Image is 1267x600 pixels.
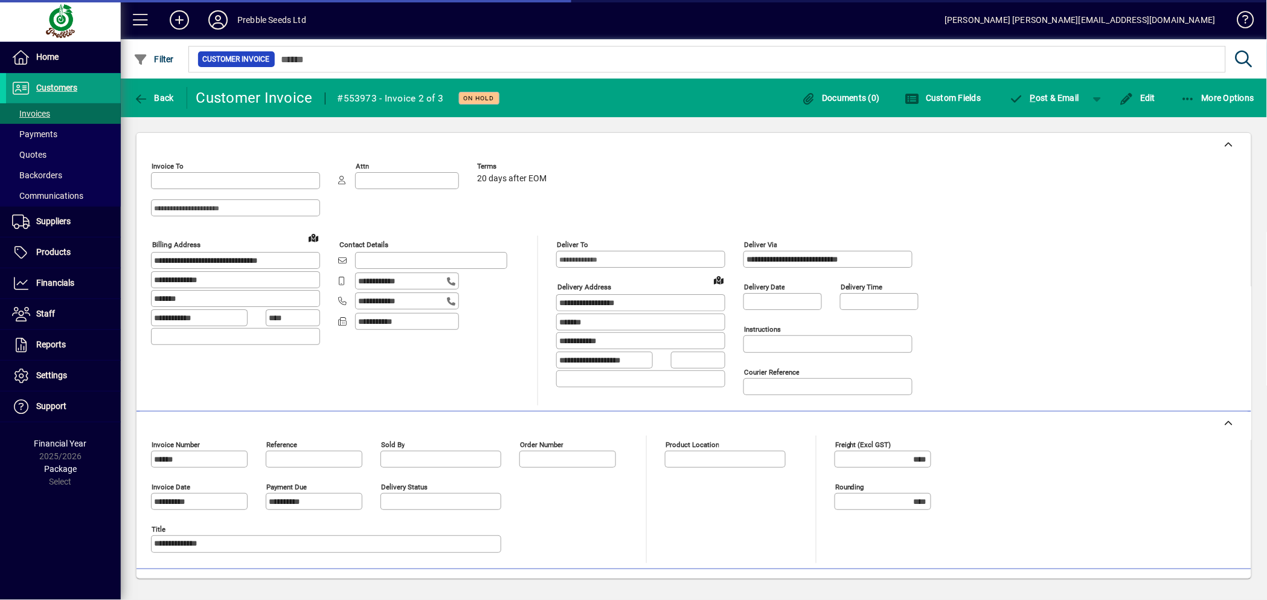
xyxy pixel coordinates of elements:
[557,240,588,249] mat-label: Deliver To
[6,299,121,329] a: Staff
[381,483,428,491] mat-label: Delivery status
[36,340,66,349] span: Reports
[338,89,444,108] div: #553973 - Invoice 2 of 3
[381,440,405,449] mat-label: Sold by
[477,163,550,170] span: Terms
[36,247,71,257] span: Products
[12,191,83,201] span: Communications
[152,525,165,534] mat-label: Title
[36,370,67,380] span: Settings
[477,174,547,184] span: 20 days after EOM
[1010,93,1080,103] span: ost & Email
[12,170,62,180] span: Backorders
[36,309,55,318] span: Staff
[464,94,495,102] span: On hold
[133,54,174,64] span: Filter
[121,87,187,109] app-page-header-button: Back
[744,240,777,249] mat-label: Deliver via
[902,87,984,109] button: Custom Fields
[6,237,121,268] a: Products
[6,165,121,185] a: Backorders
[133,93,174,103] span: Back
[835,483,864,491] mat-label: Rounding
[152,440,200,449] mat-label: Invoice number
[36,401,66,411] span: Support
[1181,93,1255,103] span: More Options
[34,439,87,448] span: Financial Year
[666,440,719,449] mat-label: Product location
[36,83,77,92] span: Customers
[798,87,883,109] button: Documents (0)
[6,268,121,298] a: Financials
[1228,2,1252,42] a: Knowledge Base
[6,330,121,360] a: Reports
[36,52,59,62] span: Home
[199,9,237,31] button: Profile
[6,42,121,73] a: Home
[36,216,71,226] span: Suppliers
[130,48,177,70] button: Filter
[841,283,883,291] mat-label: Delivery time
[44,464,77,474] span: Package
[6,103,121,124] a: Invoices
[1004,87,1086,109] button: Post & Email
[1117,87,1159,109] button: Edit
[266,440,297,449] mat-label: Reference
[744,283,785,291] mat-label: Delivery date
[304,228,323,247] a: View on map
[12,109,50,118] span: Invoices
[356,162,369,170] mat-label: Attn
[130,87,177,109] button: Back
[266,483,307,491] mat-label: Payment due
[835,440,891,449] mat-label: Freight (excl GST)
[196,88,313,108] div: Customer Invoice
[6,185,121,206] a: Communications
[6,361,121,391] a: Settings
[744,368,800,376] mat-label: Courier Reference
[709,270,728,289] a: View on map
[801,93,880,103] span: Documents (0)
[945,10,1216,30] div: [PERSON_NAME] [PERSON_NAME][EMAIL_ADDRESS][DOMAIN_NAME]
[520,440,563,449] mat-label: Order number
[6,392,121,422] a: Support
[1030,93,1036,103] span: P
[160,9,199,31] button: Add
[1120,93,1156,103] span: Edit
[152,162,184,170] mat-label: Invoice To
[1178,87,1258,109] button: More Options
[6,207,121,237] a: Suppliers
[905,93,981,103] span: Custom Fields
[237,10,306,30] div: Prebble Seeds Ltd
[12,129,57,139] span: Payments
[744,325,781,334] mat-label: Instructions
[203,53,270,65] span: Customer Invoice
[6,124,121,144] a: Payments
[6,144,121,165] a: Quotes
[12,150,47,160] span: Quotes
[36,278,74,288] span: Financials
[152,483,190,491] mat-label: Invoice date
